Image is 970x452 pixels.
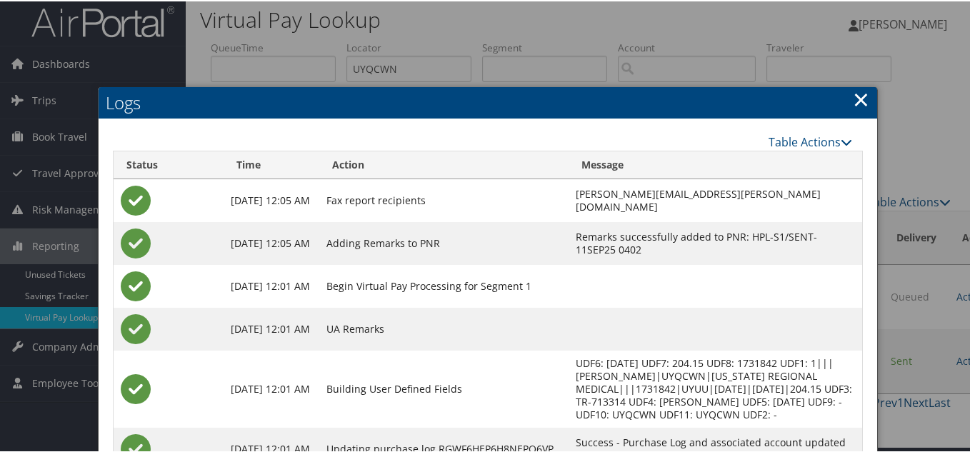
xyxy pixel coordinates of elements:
[224,263,320,306] td: [DATE] 12:01 AM
[853,84,869,112] a: Close
[319,306,568,349] td: UA Remarks
[224,349,320,426] td: [DATE] 12:01 AM
[569,349,863,426] td: UDF6: [DATE] UDF7: 204.15 UDF8: 1731842 UDF1: 1|||[PERSON_NAME]|UYQCWN|[US_STATE] REGIONAL MEDICA...
[99,86,878,117] h2: Logs
[224,221,320,263] td: [DATE] 12:05 AM
[319,349,568,426] td: Building User Defined Fields
[569,178,863,221] td: [PERSON_NAME][EMAIL_ADDRESS][PERSON_NAME][DOMAIN_NAME]
[569,221,863,263] td: Remarks successfully added to PNR: HPL-S1/SENT-11SEP25 0402
[769,133,852,149] a: Table Actions
[319,263,568,306] td: Begin Virtual Pay Processing for Segment 1
[224,150,320,178] th: Time: activate to sort column ascending
[224,178,320,221] td: [DATE] 12:05 AM
[319,221,568,263] td: Adding Remarks to PNR
[319,178,568,221] td: Fax report recipients
[319,150,568,178] th: Action: activate to sort column ascending
[569,150,863,178] th: Message: activate to sort column ascending
[224,306,320,349] td: [DATE] 12:01 AM
[114,150,224,178] th: Status: activate to sort column ascending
